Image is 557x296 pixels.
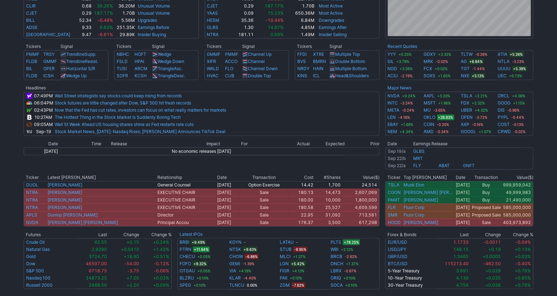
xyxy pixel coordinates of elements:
a: TRSY [43,52,55,57]
td: 29.89K [113,31,135,39]
th: Signal [60,43,108,50]
a: Double Top [248,73,271,78]
a: NTRA [26,205,38,210]
span: -0.34% [435,129,450,135]
a: GLBS [414,149,425,154]
a: NBHC [117,52,129,57]
a: Stock futures are little changed after Dow, S&P 500 hit fresh records [55,100,191,106]
th: Prior [345,140,380,147]
th: Transaction [239,174,289,181]
a: CGON [388,190,401,195]
td: 35.36 [229,17,254,24]
span: -6.61% [98,32,113,37]
a: OPEN [461,114,473,121]
a: TSLA [461,92,472,100]
span: +28.83% [437,115,454,120]
a: Stock Market News, [DATE]: Nasdaq Rises; [PERSON_NAME] Announces TikTok Deal [55,129,225,134]
a: BTC/USD [388,261,407,266]
td: 181.11 [229,31,254,39]
a: ABAT [439,163,450,168]
th: Latest [PERSON_NAME] [47,174,157,181]
a: AMD [424,128,434,135]
span: -4.18% [397,115,411,120]
a: BLZRU [180,275,194,282]
a: BRCB [331,253,342,260]
a: GLBS [207,25,219,30]
a: Recent Quotes [387,44,417,49]
span: +1.65% [437,73,452,79]
td: 09:05AM [33,121,54,128]
span: +6.84% [468,59,484,64]
th: Signal [152,43,199,50]
a: Horizontal S/R [66,66,95,71]
span: 187.17% [265,3,284,9]
a: NEM [387,128,397,135]
a: META [387,107,399,114]
a: [PERSON_NAME] [48,190,82,195]
a: PMMF [26,52,39,57]
span: +3.26% [399,66,414,72]
a: PYPL [498,114,509,121]
span: +4.34% [399,129,414,135]
a: [PERSON_NAME] [48,182,82,188]
a: ACIU [387,72,398,79]
a: TrendlineSupp. [66,52,96,57]
td: 251.35K [113,24,135,31]
a: Upgrades [138,18,157,23]
a: Gold [26,254,35,259]
span: -0.96% [507,107,521,113]
th: Expected [310,140,345,147]
a: HAIN [313,66,323,71]
span: -0.48% [98,18,113,23]
th: Signal [329,43,380,50]
a: Multiple Bottom [335,66,367,71]
span: -0.13% [512,122,525,127]
td: 9.33 [74,24,92,31]
td: 6.84M [284,17,315,24]
a: MSFT [424,100,436,107]
a: ACCO [225,59,238,64]
a: NTRA [26,197,38,203]
a: [PERSON_NAME] [PERSON_NAME] [48,220,118,225]
th: Date [217,174,239,181]
a: Fluor Corp [404,205,424,210]
a: CHOW [229,253,243,260]
span: +3.32% [438,52,453,57]
a: LGN [280,260,289,267]
span: -1.44% [471,66,486,72]
a: [GEOGRAPHIC_DATA] [26,32,70,37]
span: -3.23% [511,59,526,64]
a: TrendlineResist. [66,59,98,64]
a: XIFR [207,59,216,64]
a: ADSE [26,25,38,30]
a: [PERSON_NAME] [48,205,82,210]
span: +5.13% [471,73,485,79]
a: HOFT [135,52,146,57]
a: CHECU [180,253,195,260]
span: +0.24% [401,93,416,99]
a: ZGM [280,282,290,289]
span: -0.24% [401,107,415,113]
a: Multiple Top [335,52,360,57]
a: ICSH [43,73,54,78]
a: OPER [43,66,55,71]
a: EBAY [387,121,398,128]
a: CUB [225,73,234,78]
a: ONCH [331,260,343,267]
a: UEC [498,72,507,79]
a: KOYN [229,239,241,246]
a: ORCL [498,92,510,100]
a: Insider Buying [138,32,166,37]
a: GEMI [229,260,240,267]
th: Signal [242,43,289,50]
a: Insider Selling [319,32,347,37]
td: 10:27AM [33,114,54,121]
td: 1.70B [284,3,315,10]
span: -2.78% [399,73,414,79]
a: BILL [26,18,35,23]
a: Head&Shoulders [335,73,369,78]
th: Earnings Release [413,140,533,147]
td: 1.30 [229,24,254,31]
a: OKLO [424,114,436,121]
a: HPAI [135,59,144,64]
